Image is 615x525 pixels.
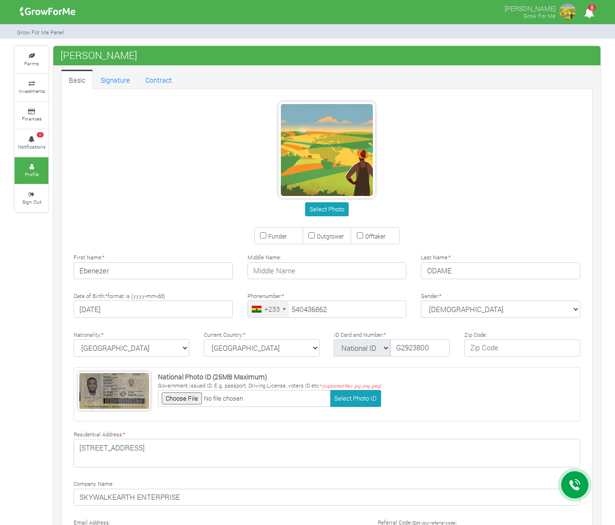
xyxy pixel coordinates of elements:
[22,198,41,205] small: Sign Out
[61,70,93,89] a: Basic
[16,2,79,21] img: growforme image
[25,171,39,178] small: Profile
[248,301,289,317] div: Ghana (Gaana): +233
[74,480,113,488] label: Company Name:
[421,262,580,280] input: Last Name
[558,2,577,21] img: growforme image
[158,382,381,390] p: Government issued ID. E.g. passport, Driving License, voters ID etc
[158,372,267,381] strong: National Photo ID (25MB Maximum)
[15,157,48,184] a: Profile
[305,202,348,216] button: Select Photo
[365,232,385,240] small: Offtaker
[247,292,284,300] label: Phonenumber:
[330,390,381,407] button: Select Photo ID
[15,46,48,73] a: Farms
[18,143,46,150] small: Notifications
[58,45,139,65] span: [PERSON_NAME]
[390,339,450,357] input: ID Number
[421,254,451,262] label: Last Name:
[308,232,315,239] input: Outgrower
[74,331,104,339] label: Nationality:
[421,292,442,300] label: Gender:
[319,383,381,389] i: * (supported files .jpg, png, jpeg)
[464,339,580,357] input: Zip Code
[264,304,280,314] div: +233
[74,489,580,506] input: Company Name
[74,439,580,467] textarea: [STREET_ADDRESS]
[15,74,48,101] a: Investments
[24,60,39,67] small: Farms
[247,254,281,262] label: Middle Name:
[74,292,165,300] label: Date of Birth: format is (yyyy-mm-dd)
[15,102,48,129] a: Finances
[588,4,596,11] span: 8
[247,262,407,280] input: Middle Name
[260,232,266,239] input: Funder
[74,300,233,318] input: Type Date of Birth (YYYY-MM-DD)
[74,262,233,280] input: First Name
[74,431,125,439] label: Residential Address:
[18,88,45,94] small: Investments
[15,130,48,156] a: 8 Notifications
[93,70,138,89] a: Signature
[357,232,363,239] input: Offtaker
[138,70,180,89] a: Contract
[580,2,599,24] i: Notifications
[22,115,42,122] small: Finances
[505,2,555,14] p: [PERSON_NAME]
[317,232,344,240] small: Outgrower
[523,12,555,19] small: Grow For Me
[37,132,44,138] span: 8
[17,29,64,36] small: Grow For Me Panel
[464,331,487,339] label: Zip Code:
[74,254,105,262] label: First Name:
[247,300,407,318] input: Phone Number
[268,232,287,240] small: Funder
[334,331,386,339] label: ID Card and Number:
[15,185,48,211] a: Sign Out
[204,331,246,339] label: Current Country:
[580,9,599,18] a: 8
